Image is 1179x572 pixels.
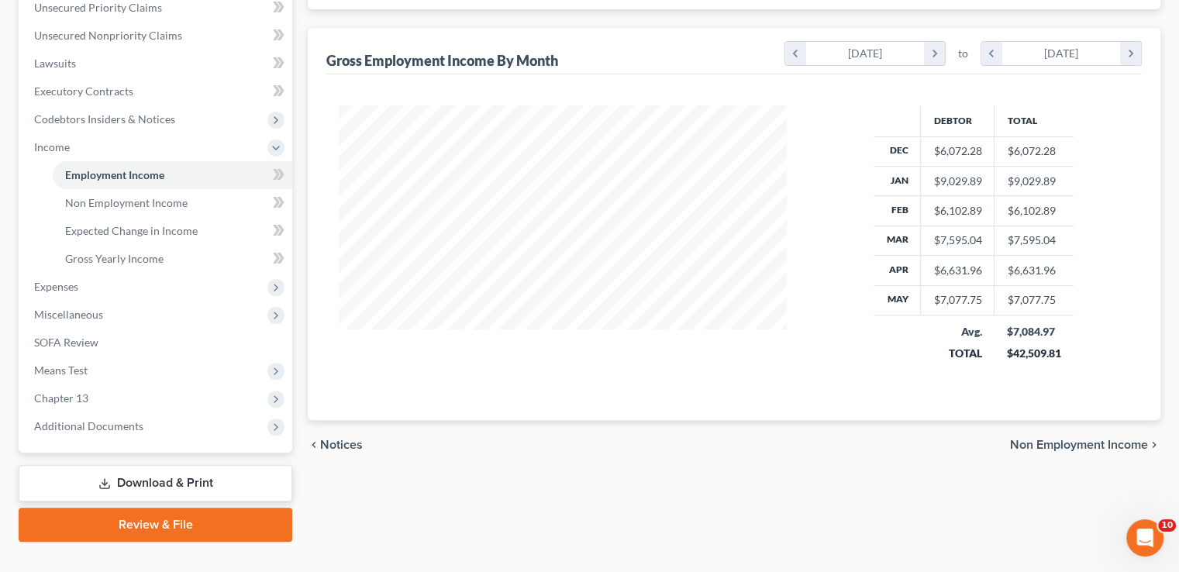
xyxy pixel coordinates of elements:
[933,346,982,361] div: TOTAL
[34,84,133,98] span: Executory Contracts
[1126,519,1163,556] iframe: Intercom live chat
[34,280,78,293] span: Expenses
[34,419,143,432] span: Additional Documents
[995,226,1074,255] td: $7,595.04
[65,224,198,237] span: Expected Change in Income
[995,285,1074,315] td: $7,077.75
[958,46,968,61] span: to
[34,29,182,42] span: Unsecured Nonpriority Claims
[785,42,806,65] i: chevron_left
[34,1,162,14] span: Unsecured Priority Claims
[12,122,298,319] div: Katie says…
[320,439,363,451] span: Notices
[933,203,981,219] div: $6,102.89
[995,196,1074,226] td: $6,102.89
[24,453,36,466] button: Emoji picker
[933,233,981,248] div: $7,595.04
[1120,42,1141,65] i: chevron_right
[25,288,147,297] div: [PERSON_NAME] • 8h ago
[1148,439,1160,451] i: chevron_right
[1010,439,1160,451] button: Non Employment Income chevron_right
[34,308,103,321] span: Miscellaneous
[933,174,981,189] div: $9,029.89
[1002,42,1121,65] div: [DATE]
[1007,346,1061,361] div: $42,509.81
[933,263,981,278] div: $6,631.96
[995,256,1074,285] td: $6,631.96
[34,57,76,70] span: Lawsuits
[995,166,1074,195] td: $9,029.89
[19,465,292,501] a: Download & Print
[34,391,88,405] span: Chapter 13
[75,19,144,35] p: Active 2h ago
[34,364,88,377] span: Means Test
[1158,519,1176,532] span: 10
[25,132,221,160] b: 🚨ATTN: [GEOGRAPHIC_DATA] of [US_STATE]
[53,217,292,245] a: Expected Change in Income
[53,189,292,217] a: Non Employment Income
[53,245,292,273] a: Gross Yearly Income
[34,140,70,153] span: Income
[874,196,921,226] th: Feb
[13,421,297,447] textarea: Message…
[10,6,40,36] button: go back
[75,8,176,19] h1: [PERSON_NAME]
[98,453,111,466] button: Start recording
[12,122,254,284] div: 🚨ATTN: [GEOGRAPHIC_DATA] of [US_STATE]The court has added a new Credit Counseling Field that we n...
[22,22,292,50] a: Unsecured Nonpriority Claims
[806,42,925,65] div: [DATE]
[34,112,175,126] span: Codebtors Insiders & Notices
[19,508,292,542] a: Review & File
[326,51,558,70] div: Gross Employment Income By Month
[933,324,982,339] div: Avg.
[1010,439,1148,451] span: Non Employment Income
[53,161,292,189] a: Employment Income
[995,105,1074,136] th: Total
[22,50,292,78] a: Lawsuits
[25,169,242,275] div: The court has added a new Credit Counseling Field that we need to update upon filing. Please remo...
[874,285,921,315] th: May
[933,143,981,159] div: $6,072.28
[65,196,188,209] span: Non Employment Income
[874,256,921,285] th: Apr
[308,439,363,451] button: chevron_left Notices
[995,136,1074,166] td: $6,072.28
[22,78,292,105] a: Executory Contracts
[266,447,291,472] button: Send a message…
[65,252,164,265] span: Gross Yearly Income
[981,42,1002,65] i: chevron_left
[34,336,98,349] span: SOFA Review
[49,453,61,466] button: Gif picker
[44,9,69,33] img: Profile image for Katie
[874,166,921,195] th: Jan
[874,136,921,166] th: Dec
[921,105,995,136] th: Debtor
[1007,324,1061,339] div: $7,084.97
[874,226,921,255] th: Mar
[74,453,86,466] button: Upload attachment
[308,439,320,451] i: chevron_left
[924,42,945,65] i: chevron_right
[933,292,981,308] div: $7,077.75
[243,6,272,36] button: Home
[272,6,300,34] div: Close
[65,168,164,181] span: Employment Income
[22,329,292,357] a: SOFA Review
